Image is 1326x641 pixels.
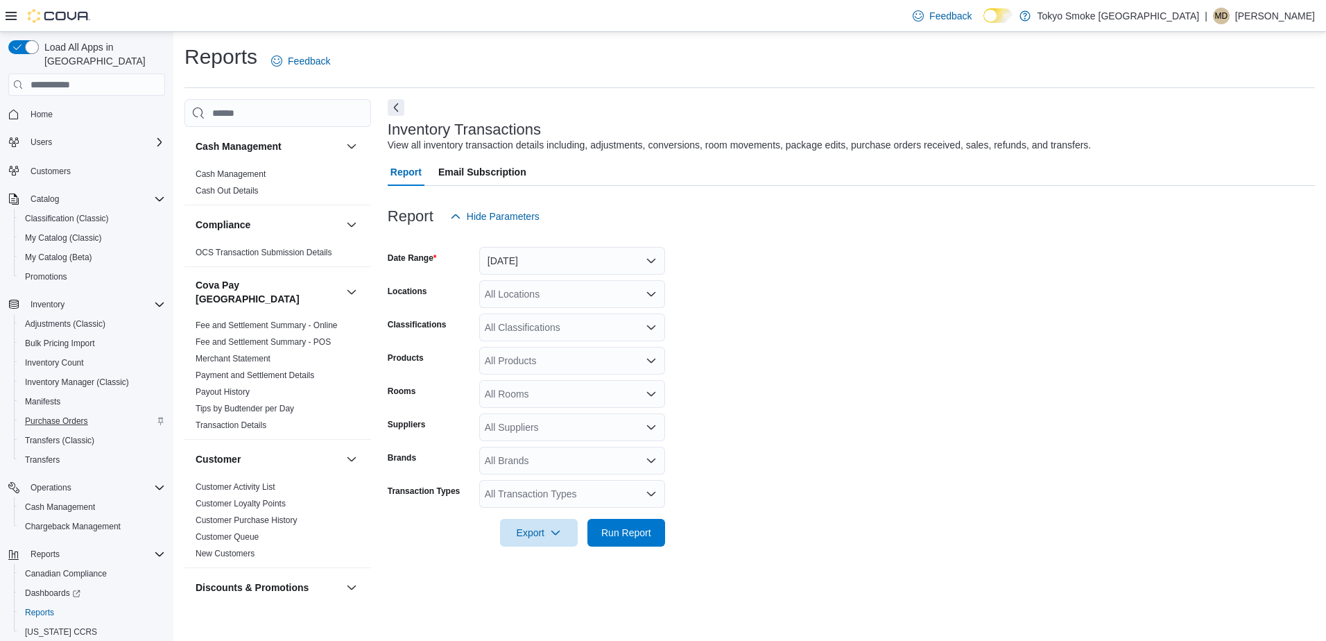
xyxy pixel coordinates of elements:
[19,316,165,332] span: Adjustments (Classic)
[343,216,360,233] button: Compliance
[438,158,526,186] span: Email Subscription
[25,271,67,282] span: Promotions
[14,248,171,267] button: My Catalog (Beta)
[14,411,171,431] button: Purchase Orders
[983,23,984,24] span: Dark Mode
[14,497,171,517] button: Cash Management
[14,228,171,248] button: My Catalog (Classic)
[25,191,165,207] span: Catalog
[196,549,255,558] a: New Customers
[196,169,266,180] span: Cash Management
[184,479,371,567] div: Customer
[14,450,171,470] button: Transfers
[25,338,95,349] span: Bulk Pricing Import
[19,518,165,535] span: Chargeback Management
[19,210,114,227] a: Classification (Classic)
[25,296,70,313] button: Inventory
[196,581,309,595] h3: Discounts & Promotions
[196,452,341,466] button: Customer
[184,317,371,439] div: Cova Pay [GEOGRAPHIC_DATA]
[508,519,569,547] span: Export
[196,278,341,306] h3: Cova Pay [GEOGRAPHIC_DATA]
[25,568,107,579] span: Canadian Compliance
[196,532,259,542] a: Customer Queue
[25,396,60,407] span: Manifests
[25,134,165,151] span: Users
[31,137,52,148] span: Users
[31,194,59,205] span: Catalog
[19,393,165,410] span: Manifests
[388,208,433,225] h3: Report
[14,334,171,353] button: Bulk Pricing Import
[19,374,135,391] a: Inventory Manager (Classic)
[184,244,371,266] div: Compliance
[3,478,171,497] button: Operations
[19,268,73,285] a: Promotions
[343,284,360,300] button: Cova Pay [GEOGRAPHIC_DATA]
[388,319,447,330] label: Classifications
[19,565,112,582] a: Canadian Compliance
[19,268,165,285] span: Promotions
[288,54,330,68] span: Feedback
[14,431,171,450] button: Transfers (Classic)
[19,413,165,429] span: Purchase Orders
[196,185,259,196] span: Cash Out Details
[3,189,171,209] button: Catalog
[343,579,360,596] button: Discounts & Promotions
[19,585,165,601] span: Dashboards
[388,452,416,463] label: Brands
[25,546,165,563] span: Reports
[25,318,105,330] span: Adjustments (Classic)
[196,420,266,431] span: Transaction Details
[25,163,76,180] a: Customers
[31,109,53,120] span: Home
[19,604,165,621] span: Reports
[25,252,92,263] span: My Catalog (Beta)
[196,139,341,153] button: Cash Management
[196,482,275,492] a: Customer Activity List
[1235,8,1315,24] p: [PERSON_NAME]
[388,286,427,297] label: Locations
[25,377,129,388] span: Inventory Manager (Classic)
[25,357,84,368] span: Inventory Count
[19,393,66,410] a: Manifests
[19,374,165,391] span: Inventory Manager (Classic)
[388,386,416,397] label: Rooms
[19,585,86,601] a: Dashboards
[500,519,578,547] button: Export
[3,160,171,180] button: Customers
[14,392,171,411] button: Manifests
[646,422,657,433] button: Open list of options
[25,479,165,496] span: Operations
[467,210,540,223] span: Hide Parameters
[19,230,107,246] a: My Catalog (Classic)
[25,296,165,313] span: Inventory
[25,191,64,207] button: Catalog
[19,432,165,449] span: Transfers (Classic)
[1215,8,1228,24] span: MD
[25,213,109,224] span: Classification (Classic)
[25,546,65,563] button: Reports
[19,354,165,371] span: Inventory Count
[196,247,332,258] span: OCS Transaction Submission Details
[587,519,665,547] button: Run Report
[19,413,94,429] a: Purchase Orders
[31,299,64,310] span: Inventory
[196,169,266,179] a: Cash Management
[196,218,250,232] h3: Compliance
[3,104,171,124] button: Home
[388,486,460,497] label: Transaction Types
[31,549,60,560] span: Reports
[196,387,250,397] a: Payout History
[983,8,1013,23] input: Dark Mode
[196,353,270,364] span: Merchant Statement
[1205,8,1207,24] p: |
[266,47,336,75] a: Feedback
[25,626,97,638] span: [US_STATE] CCRS
[25,105,165,123] span: Home
[25,454,60,465] span: Transfers
[25,134,58,151] button: Users
[28,9,90,23] img: Cova
[196,370,314,381] span: Payment and Settlement Details
[196,404,294,413] a: Tips by Budtender per Day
